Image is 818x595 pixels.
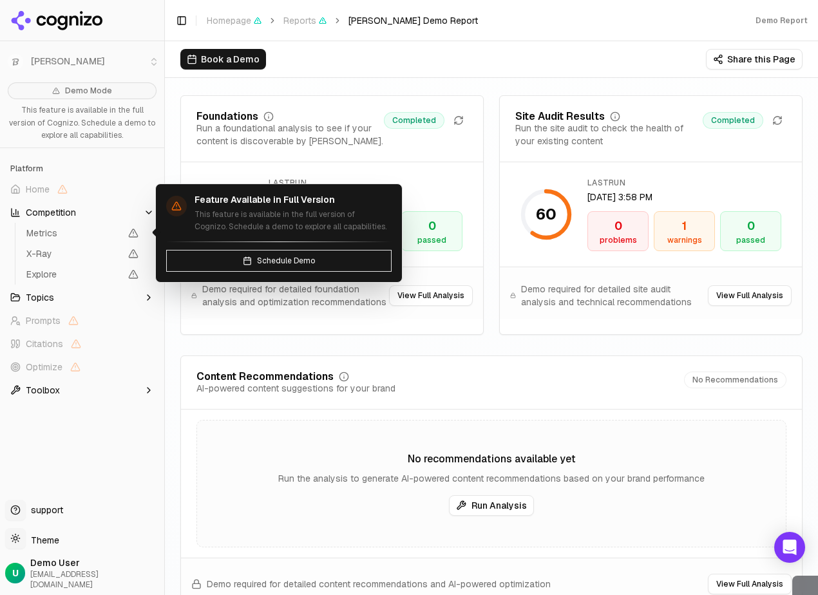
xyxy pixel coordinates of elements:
[521,283,708,308] span: Demo required for detailed site audit analysis and technical recommendations
[26,268,120,281] span: Explore
[26,183,50,196] span: Home
[195,194,392,206] h4: Feature Available in Full Version
[660,217,709,235] div: 1
[197,472,786,485] div: Run the analysis to generate AI-powered content recommendations based on your brand performance
[593,217,643,235] div: 0
[515,111,605,122] div: Site Audit Results
[756,15,808,26] div: Demo Report
[26,314,61,327] span: Prompts
[726,235,775,245] div: passed
[774,532,805,563] div: Open Intercom Messenger
[660,235,709,245] div: warnings
[536,204,556,225] div: 60
[26,291,54,304] span: Topics
[196,122,384,147] div: Run a foundational analysis to see if your content is discoverable by [PERSON_NAME].
[26,504,63,516] span: support
[26,247,120,260] span: X-Ray
[389,285,473,306] button: View Full Analysis
[587,191,781,203] div: [DATE] 3:58 PM
[703,112,763,129] span: Completed
[26,337,63,350] span: Citations
[269,178,462,188] div: lastRun
[384,112,444,129] span: Completed
[587,178,781,188] div: lastRun
[593,235,643,245] div: problems
[26,361,62,373] span: Optimize
[195,209,392,234] p: This feature is available in the full version of Cognizo. Schedule a demo to explore all capabili...
[30,569,159,590] span: [EMAIL_ADDRESS][DOMAIN_NAME]
[30,556,159,569] span: Demo User
[684,372,786,388] span: No Recommendations
[8,104,157,142] p: This feature is available in the full version of Cognizo. Schedule a demo to explore all capabili...
[407,217,457,235] div: 0
[283,14,327,27] span: Reports
[5,158,159,179] div: Platform
[26,227,120,240] span: Metrics
[708,285,792,306] button: View Full Analysis
[449,495,534,516] button: Run Analysis
[708,574,792,594] button: View Full Analysis
[5,202,159,223] button: Competition
[196,111,258,122] div: Foundations
[26,534,59,546] span: Theme
[207,14,478,27] nav: breadcrumb
[180,49,266,70] button: Book a Demo
[726,217,775,235] div: 0
[197,451,786,467] div: No recommendations available yet
[348,14,478,27] span: [PERSON_NAME] Demo Report
[12,567,19,580] span: U
[196,372,334,382] div: Content Recommendations
[5,287,159,308] button: Topics
[407,235,457,245] div: passed
[257,256,315,266] span: Schedule Demo
[196,382,395,395] div: AI-powered content suggestions for your brand
[166,250,392,272] button: Schedule Demo
[26,206,76,219] span: Competition
[26,384,60,397] span: Toolbox
[515,122,703,147] div: Run the site audit to check the health of your existing content
[207,578,551,590] span: Demo required for detailed content recommendations and AI-powered optimization
[5,380,159,401] button: Toolbox
[65,86,112,96] span: Demo Mode
[202,283,389,308] span: Demo required for detailed foundation analysis and optimization recommendations
[706,49,803,70] button: Share this Page
[207,14,262,27] span: Homepage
